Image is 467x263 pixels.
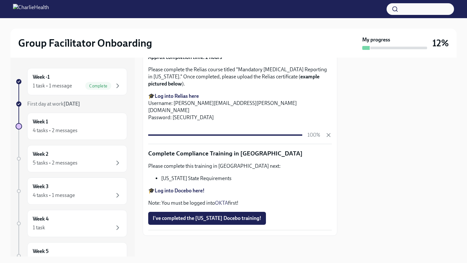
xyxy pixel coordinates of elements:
li: [US_STATE] State Requirements [161,175,332,182]
h6: Week -1 [33,74,50,81]
button: I've completed the [US_STATE] Docebo training! [148,212,266,225]
a: Week 25 tasks • 2 messages [16,145,127,172]
h6: Week 2 [33,151,48,158]
img: CharlieHealth [13,4,49,14]
div: 1 task • 1 message [33,82,72,89]
h6: Week 3 [33,183,49,190]
a: First day at work[DATE] [16,100,127,108]
strong: example pictured below [148,74,319,87]
p: 100% [307,131,320,139]
p: Please complete this training in [GEOGRAPHIC_DATA] next: [148,163,332,170]
p: Complete Compliance Training in [GEOGRAPHIC_DATA] [148,149,332,158]
div: 4 tasks • 2 messages [33,127,78,134]
h6: Week 5 [33,248,49,255]
span: Complete [85,84,111,88]
p: 🎓 Username: [PERSON_NAME][EMAIL_ADDRESS][PERSON_NAME][DOMAIN_NAME] Password: [SECURITY_DATA] [148,93,332,121]
div: 4 tasks • 1 message [33,192,75,199]
div: 5 tasks • 2 messages [33,159,78,166]
strong: [DATE] [64,101,80,107]
a: Log into Docebo here! [155,188,205,194]
span: First day at work [27,101,80,107]
h6: Week 1 [33,118,48,125]
a: Log into Relias here [155,93,199,99]
h3: 12% [432,37,449,49]
strong: Approx completion time: 2 hours [148,54,222,60]
button: Cancel [325,132,332,138]
a: Week 34 tasks • 1 message [16,177,127,205]
div: 1 task [33,224,45,231]
h2: Group Facilitator Onboarding [18,37,152,50]
p: Please complete the Relias course titled "Mandatory [MEDICAL_DATA] Reporting in [US_STATE]." Once... [148,66,332,87]
a: Week -11 task • 1 messageComplete [16,68,127,95]
a: Week 41 task [16,210,127,237]
span: I've completed the [US_STATE] Docebo training! [153,215,261,222]
p: Note: You must be logged into first! [148,200,332,207]
a: Week 14 tasks • 2 messages [16,113,127,140]
a: OKTA [215,200,228,206]
h6: Week 4 [33,215,49,223]
strong: My progress [362,36,390,43]
p: 🎓 [148,187,332,194]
